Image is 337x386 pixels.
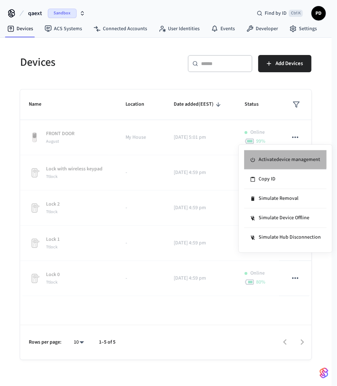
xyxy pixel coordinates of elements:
[320,367,328,379] img: SeamLogoGradient.69752ec5.svg
[244,228,327,247] li: Simulate Hub Disconnection
[244,150,327,170] li: Activate device management
[244,208,327,228] li: Simulate Device Offline
[244,170,327,189] li: Copy ID
[244,189,327,208] li: Simulate Removal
